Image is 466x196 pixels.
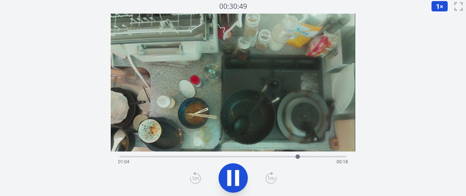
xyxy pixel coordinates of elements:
[431,1,448,12] button: 1×
[118,158,129,165] span: 01:04
[219,1,247,12] a: 00:30:49
[440,2,443,11] font: ×
[337,158,348,165] span: 00:18
[436,2,440,11] font: 1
